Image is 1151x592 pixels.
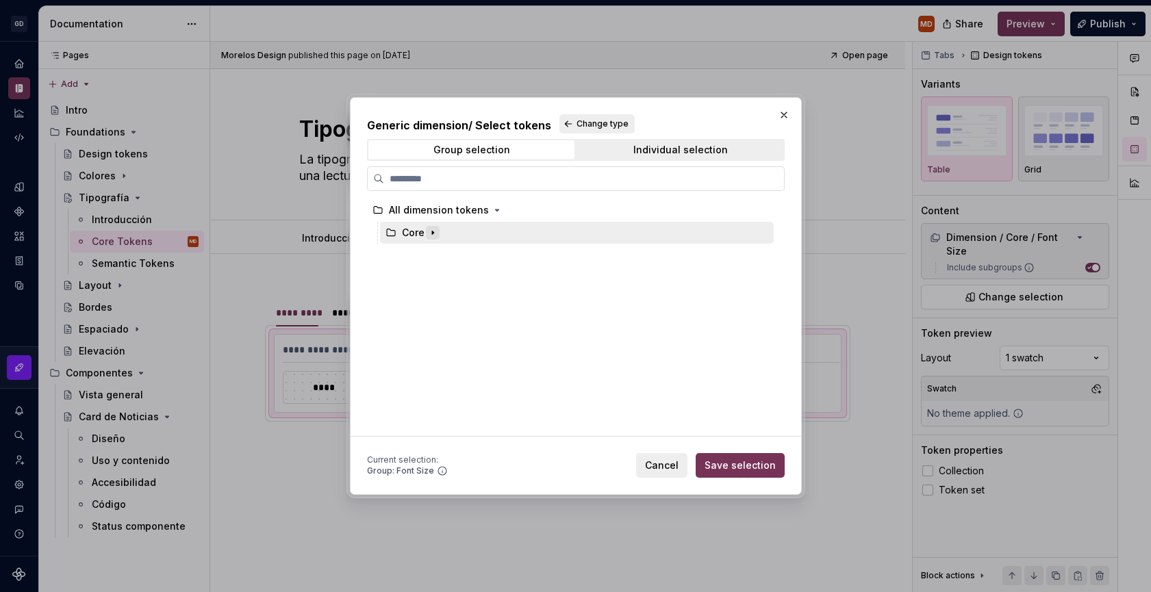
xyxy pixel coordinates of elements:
[402,226,425,240] div: Core
[367,465,434,476] div: Group: Font Size
[389,203,489,217] div: All dimension tokens
[696,453,785,478] button: Save selection
[633,144,727,155] div: Individual selection
[705,459,776,472] span: Save selection
[645,459,679,472] span: Cancel
[367,114,785,133] h2: Generic dimension / Select tokens
[559,114,635,133] button: Change type
[636,453,687,478] button: Cancel
[433,144,509,155] div: Group selection
[367,454,448,465] div: Current selection :
[577,118,629,129] span: Change type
